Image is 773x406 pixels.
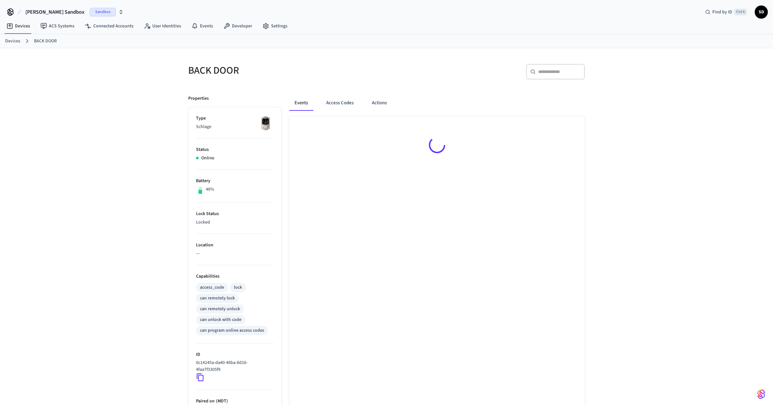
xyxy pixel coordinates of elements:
[712,9,732,15] span: Find by ID
[139,20,186,32] a: User Identities
[188,64,383,77] h5: BACK DOOR
[200,284,224,291] div: access_code
[80,20,139,32] a: Connected Accounts
[257,20,293,32] a: Settings
[196,351,274,358] p: ID
[200,316,241,323] div: can unlock with code
[367,95,392,111] button: Actions
[201,155,214,162] p: Online
[321,95,359,111] button: Access Codes
[1,20,35,32] a: Devices
[755,6,767,18] span: SD
[757,389,765,399] img: SeamLogoGradient.69752ec5.svg
[234,284,242,291] div: lock
[734,9,747,15] span: Ctrl K
[289,95,585,111] div: ant example
[196,115,274,122] p: Type
[35,20,80,32] a: ACS Systems
[34,38,57,45] a: BACK DOOR
[257,115,274,131] img: Schlage Sense Smart Deadbolt with Camelot Trim, Front
[218,20,257,32] a: Developer
[700,6,752,18] div: Find by IDCtrl K
[188,95,209,102] p: Properties
[200,327,264,334] div: can program online access codes
[196,273,274,280] p: Capabilities
[196,178,274,184] p: Battery
[5,38,20,45] a: Devices
[200,295,235,302] div: can remotely lock
[196,250,274,257] p: —
[215,398,228,404] span: ( MDT )
[206,186,214,193] p: 48%
[200,306,240,312] div: can remotely unlock
[196,219,274,226] p: Locked
[25,8,84,16] span: [PERSON_NAME] Sandbox
[196,359,271,373] p: 0c14245a-da40-48ba-8d16-4faa7f3305f9
[196,398,274,405] p: Paired on
[196,242,274,249] p: Location
[196,210,274,217] p: Lock Status
[90,8,116,16] span: Sandbox
[196,123,274,130] p: Schlage
[289,95,313,111] button: Events
[196,146,274,153] p: Status
[755,6,768,19] button: SD
[186,20,218,32] a: Events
